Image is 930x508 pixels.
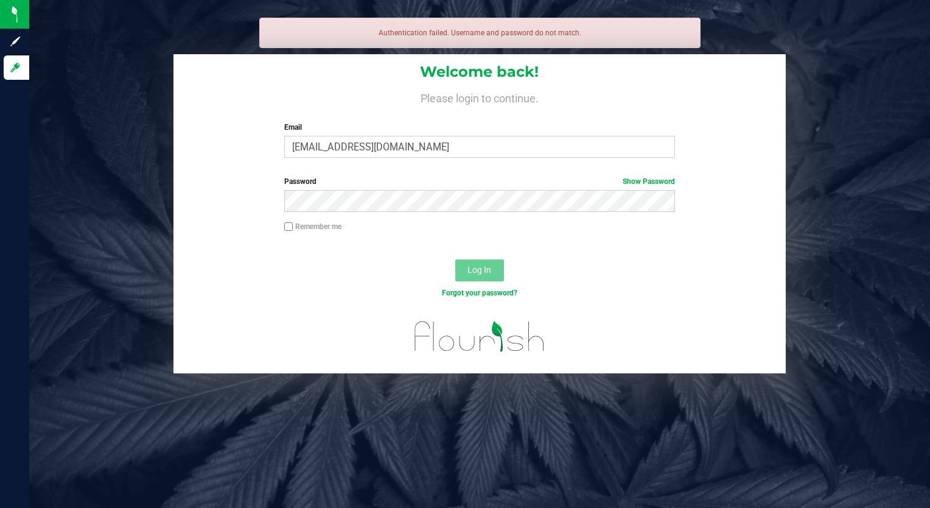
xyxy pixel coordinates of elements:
h1: Welcome back! [173,64,786,80]
label: Remember me [284,221,341,232]
button: Log In [455,259,504,281]
input: Remember me [284,222,293,231]
span: Password [284,177,316,186]
div: Authentication failed. Username and password do not match. [259,18,701,48]
inline-svg: Sign up [9,35,21,48]
a: Show Password [623,177,675,186]
label: Email [284,122,674,133]
a: Forgot your password? [442,289,517,297]
inline-svg: Log in [9,62,21,74]
h4: Please login to continue. [173,90,786,105]
img: flourish_logo.svg [403,312,556,361]
span: Log In [467,265,491,275]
